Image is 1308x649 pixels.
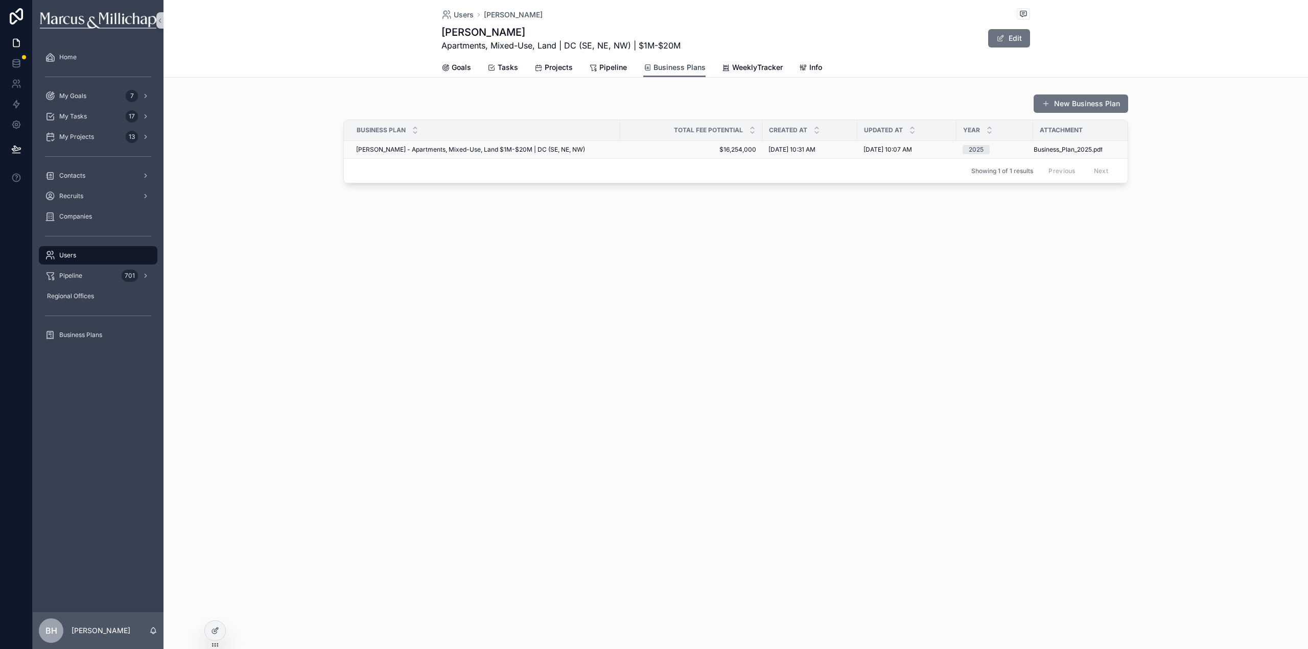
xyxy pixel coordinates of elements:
[126,131,138,143] div: 13
[768,146,851,154] a: [DATE] 10:31 AM
[963,145,1027,154] a: 2025
[769,126,807,134] span: Created at
[452,62,471,73] span: Goals
[59,133,94,141] span: My Projects
[863,146,950,154] a: [DATE] 10:07 AM
[47,292,94,300] span: Regional Offices
[39,48,157,66] a: Home
[39,287,157,305] a: Regional Offices
[45,624,57,637] span: BH
[357,126,406,134] span: Business Plan
[39,166,157,185] a: Contacts
[441,25,681,39] h1: [PERSON_NAME]
[863,146,912,154] span: [DATE] 10:07 AM
[1034,94,1128,113] button: New Business Plan
[1034,146,1092,154] span: Business_Plan_2025
[39,128,157,146] a: My Projects13
[356,146,614,154] a: [PERSON_NAME] - Apartments, Mixed-Use, Land $1M-$20M | DC (SE, NE, NW)
[126,90,138,102] div: 7
[59,212,92,221] span: Companies
[589,58,627,79] a: Pipeline
[626,146,756,154] a: $16,254,000
[40,12,156,29] img: App logo
[126,110,138,123] div: 17
[487,58,518,79] a: Tasks
[1040,126,1083,134] span: Attachment
[732,62,783,73] span: WeeklyTracker
[971,167,1033,175] span: Showing 1 of 1 results
[534,58,573,79] a: Projects
[39,207,157,226] a: Companies
[39,187,157,205] a: Recruits
[1034,146,1129,154] a: Business_Plan_2025.pdf
[969,145,984,154] div: 2025
[59,172,85,180] span: Contacts
[545,62,573,73] span: Projects
[441,39,681,52] span: Apartments, Mixed-Use, Land | DC (SE, NE, NW) | $1M-$20M
[674,126,743,134] span: Total Fee Potential
[33,41,163,357] div: scrollable content
[653,62,706,73] span: Business Plans
[356,146,585,154] span: [PERSON_NAME] - Apartments, Mixed-Use, Land $1M-$20M | DC (SE, NE, NW)
[963,126,980,134] span: Year
[59,112,87,121] span: My Tasks
[59,192,83,200] span: Recruits
[39,246,157,265] a: Users
[643,58,706,78] a: Business Plans
[484,10,543,20] a: [PERSON_NAME]
[441,10,474,20] a: Users
[722,58,783,79] a: WeeklyTracker
[809,62,822,73] span: Info
[599,62,627,73] span: Pipeline
[39,267,157,285] a: Pipeline701
[59,92,86,100] span: My Goals
[59,272,82,280] span: Pipeline
[59,251,76,259] span: Users
[441,58,471,79] a: Goals
[988,29,1030,47] button: Edit
[454,10,474,20] span: Users
[72,626,130,636] p: [PERSON_NAME]
[768,146,815,154] span: [DATE] 10:31 AM
[1092,146,1103,154] span: .pdf
[39,326,157,344] a: Business Plans
[39,87,157,105] a: My Goals7
[59,331,102,339] span: Business Plans
[59,53,77,61] span: Home
[864,126,903,134] span: Updated at
[122,270,138,282] div: 701
[498,62,518,73] span: Tasks
[799,58,822,79] a: Info
[39,107,157,126] a: My Tasks17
